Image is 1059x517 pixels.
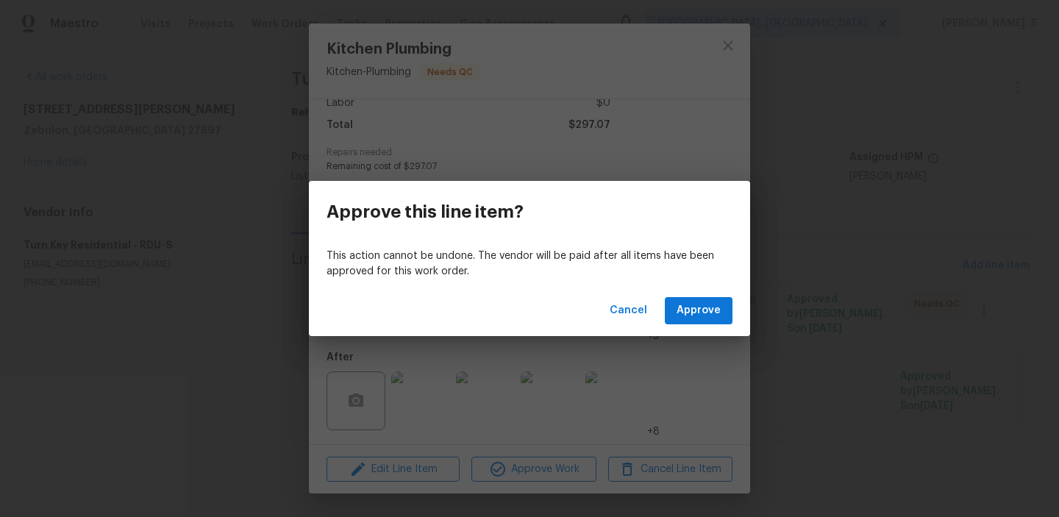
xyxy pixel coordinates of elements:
span: Cancel [610,302,647,320]
p: This action cannot be undone. The vendor will be paid after all items have been approved for this... [327,249,732,279]
button: Approve [665,297,732,324]
button: Cancel [604,297,653,324]
h3: Approve this line item? [327,202,524,222]
span: Approve [677,302,721,320]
